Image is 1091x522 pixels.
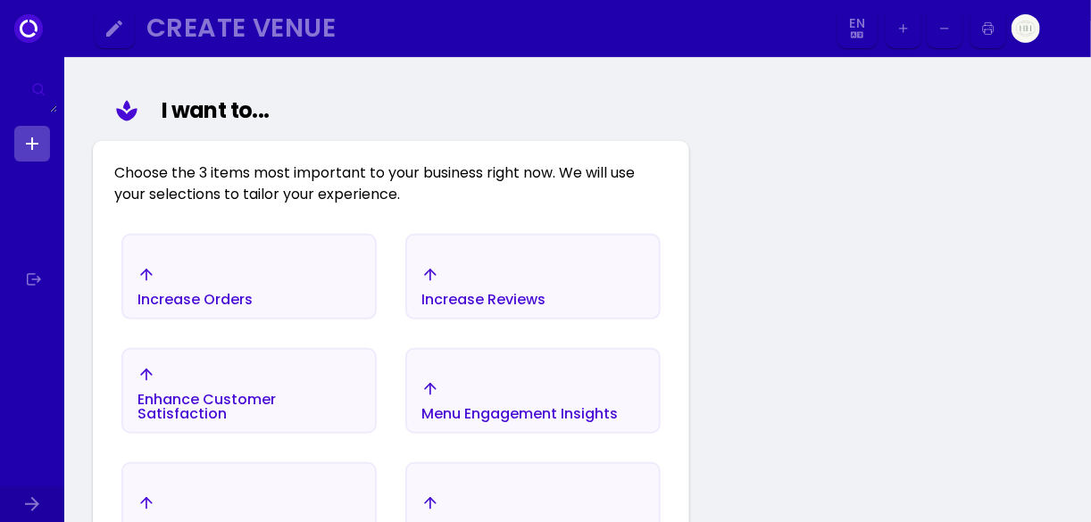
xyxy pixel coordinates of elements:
div: Increase Orders [137,293,253,307]
img: Image [1045,14,1074,43]
div: Menu Engagement Insights [421,407,618,421]
img: Image [1012,14,1040,43]
button: Create Venue [139,9,832,49]
div: Enhance Customer Satisfaction [137,393,361,421]
div: I want to... [162,95,659,127]
button: Menu Engagement Insights [405,348,661,434]
div: Choose the 3 items most important to your business right now. We will use your selections to tail... [93,141,689,205]
div: Create Venue [146,18,814,38]
button: Enhance Customer Satisfaction [121,348,377,434]
button: Increase Orders [121,234,377,319]
button: Increase Reviews [405,234,661,319]
div: Increase Reviews [421,293,545,307]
